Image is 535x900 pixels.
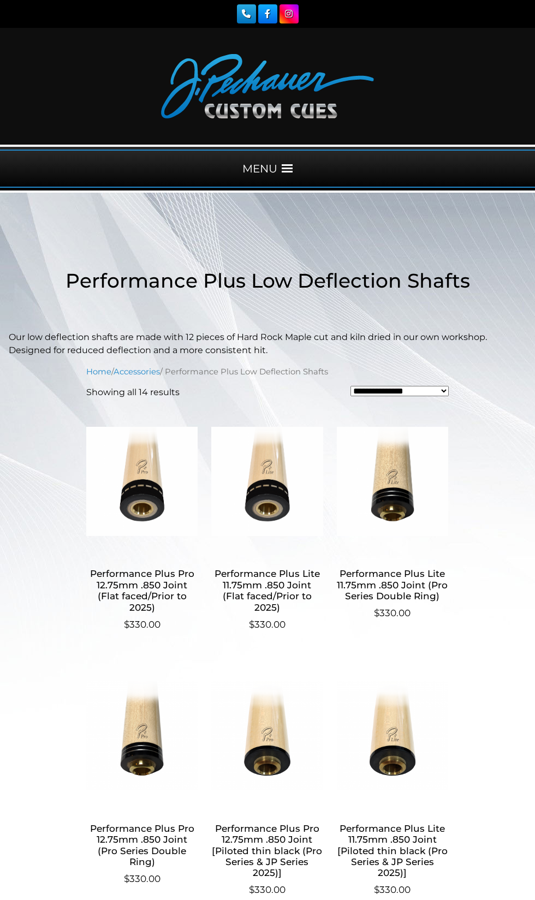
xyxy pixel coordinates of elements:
a: Performance Plus Lite 11.75mm .850 Joint (Pro Series Double Ring) $330.00 [337,408,448,621]
img: Performance Plus Lite 11.75mm .850 Joint [Piloted thin black (Pro Series & JP Series 2025)] [337,662,448,809]
a: Performance Plus Pro 12.75mm .850 Joint (Flat faced/Prior to 2025) $330.00 [86,408,198,631]
a: Accessories [114,367,160,377]
h2: Performance Plus Pro 12.75mm .850 Joint [Piloted thin black (Pro Series & JP Series 2025)] [211,818,323,883]
h2: Performance Plus Lite 11.75mm .850 Joint (Flat faced/Prior to 2025) [211,564,323,618]
a: Performance Plus Pro 12.75mm .850 Joint (Pro Series Double Ring) $330.00 [86,662,198,886]
img: Performance Plus Pro 12.75mm .850 Joint (Pro Series Double Ring) [86,662,198,809]
a: Performance Plus Pro 12.75mm .850 Joint [Piloted thin black (Pro Series & JP Series 2025)] $330.00 [211,662,323,897]
bdi: 330.00 [124,873,160,884]
nav: Breadcrumb [86,366,449,378]
h2: Performance Plus Lite 11.75mm .850 Joint (Pro Series Double Ring) [337,564,448,606]
p: Showing all 14 results [86,386,180,399]
bdi: 330.00 [124,619,160,630]
span: $ [124,619,129,630]
img: Performance Plus Lite 11.75mm .850 Joint (Pro Series Double Ring) [337,408,448,555]
img: Performance Plus Pro 12.75mm .850 Joint [Piloted thin black (Pro Series & JP Series 2025)] [211,662,323,809]
span: $ [374,607,379,618]
a: Performance Plus Lite 11.75mm .850 Joint [Piloted thin black (Pro Series & JP Series 2025)] $330.00 [337,662,448,897]
span: Performance Plus Low Deflection Shafts [66,269,470,293]
span: $ [249,884,254,895]
a: Home [86,367,111,377]
h2: Performance Plus Lite 11.75mm .850 Joint [Piloted thin black (Pro Series & JP Series 2025)] [337,818,448,883]
span: $ [374,884,379,895]
bdi: 330.00 [374,884,411,895]
img: Performance Plus Lite 11.75mm .850 Joint (Flat faced/Prior to 2025) [211,408,323,555]
span: $ [124,873,129,884]
a: Performance Plus Lite 11.75mm .850 Joint (Flat faced/Prior to 2025) $330.00 [211,408,323,631]
select: Shop order [350,386,449,396]
h2: Performance Plus Pro 12.75mm .850 Joint (Pro Series Double Ring) [86,818,198,872]
h2: Performance Plus Pro 12.75mm .850 Joint (Flat faced/Prior to 2025) [86,564,198,618]
img: Pechauer Custom Cues [161,54,374,118]
bdi: 330.00 [249,884,286,895]
p: Our low deflection shafts are made with 12 pieces of Hard Rock Maple cut and kiln dried in our ow... [9,331,526,357]
span: $ [249,619,254,630]
bdi: 330.00 [249,619,286,630]
bdi: 330.00 [374,607,411,618]
img: Performance Plus Pro 12.75mm .850 Joint (Flat faced/Prior to 2025) [86,408,198,555]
